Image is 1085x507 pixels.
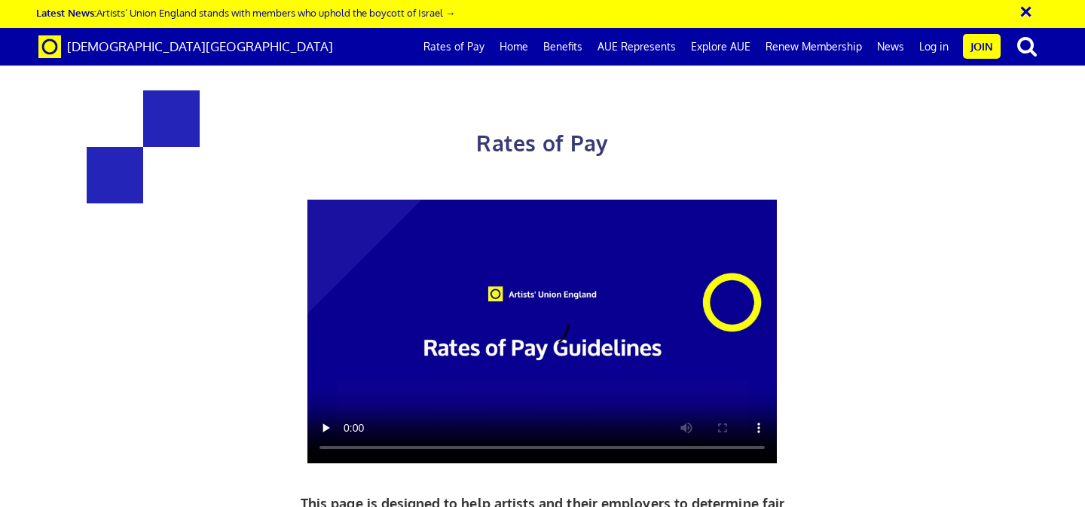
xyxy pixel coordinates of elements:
a: Benefits [536,28,590,66]
a: AUE Represents [590,28,683,66]
a: Rates of Pay [416,28,492,66]
span: [DEMOGRAPHIC_DATA][GEOGRAPHIC_DATA] [67,38,333,54]
button: search [1004,30,1050,62]
a: Renew Membership [758,28,870,66]
span: Rates of Pay [476,130,608,157]
a: Log in [912,28,956,66]
a: News [870,28,912,66]
a: Brand [DEMOGRAPHIC_DATA][GEOGRAPHIC_DATA] [27,28,344,66]
a: Latest News:Artists’ Union England stands with members who uphold the boycott of Israel → [36,6,455,19]
a: Join [963,34,1001,59]
strong: Latest News: [36,6,96,19]
a: Explore AUE [683,28,758,66]
a: Home [492,28,536,66]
